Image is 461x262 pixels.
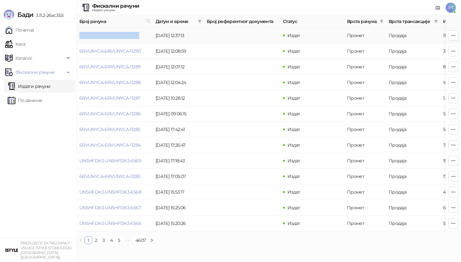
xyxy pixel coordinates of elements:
span: Издат [287,33,300,38]
span: Издат [287,220,300,226]
td: UNSHFDK3-UNSHFDK3-6569 [77,153,153,169]
th: Статус [280,15,344,28]
span: PT [446,3,456,13]
a: 5 [116,237,123,244]
td: [DATE] 10:28:12 [153,90,204,106]
span: filter [197,17,203,26]
td: Продаја [386,28,441,43]
button: right [148,236,156,244]
span: Бади [17,11,33,19]
td: 6RVUNYCA-6RVUNYCA-11289 [77,59,153,75]
td: Продаја [386,184,441,200]
li: 2 [92,236,100,244]
a: Каса [5,38,25,50]
td: Продаја [386,216,441,231]
td: Промет [344,216,386,231]
span: filter [380,19,384,23]
a: 4607 [133,237,148,244]
a: 6RVUNYCA-6RVUNYCA-11290 [79,48,141,54]
td: Продаја [386,106,441,122]
td: Промет [344,75,386,90]
td: UNSHFDK3-UNSHFDK3-6567 [77,200,153,216]
span: filter [378,17,385,26]
td: 6RVUNYCA-6RVUNYCA-11290 [77,43,153,59]
span: Издат [287,64,300,70]
a: UNSHFDK3-UNSHFDK3-6566 [79,220,141,226]
span: ••• [123,236,133,244]
button: left [77,236,85,244]
li: Претходна страна [77,236,85,244]
td: [DATE] 17:26:47 [153,137,204,153]
td: 6RVUNYCA-6RVUNYCA-11285 [77,122,153,137]
th: Врста рачуна [344,15,386,28]
td: Промет [344,184,386,200]
a: 1 [85,237,92,244]
td: 6RVUNYCA-6RVUNYCA-11283 [77,169,153,184]
td: Продаја [386,137,441,153]
td: Продаја [386,153,441,169]
span: Издат [287,173,300,179]
td: Промет [344,28,386,43]
a: 2 [93,237,100,244]
td: Промет [344,43,386,59]
a: 6RVUNYCA-6RVUNYCA-11288 [79,80,141,85]
td: Продаја [386,169,441,184]
div: Издати рачуни [92,9,139,12]
a: Документација [433,3,443,13]
span: Датум и време [156,18,195,25]
a: 4 [108,237,115,244]
span: filter [434,19,438,23]
td: Продаја [386,75,441,90]
td: [DATE] 12:37:13 [153,28,204,43]
small: PREDUZEĆE ZA TRGOVINU I USLUGE ISTYLE STORES DOO [GEOGRAPHIC_DATA] ([GEOGRAPHIC_DATA]) [20,241,72,259]
a: UNSHFDK3-UNSHFDK3-6567 [79,205,141,211]
span: Врста рачуна [347,18,377,25]
a: По данима [8,94,42,107]
a: 6RVUNYCA-6RVUNYCA-11285 [79,127,140,132]
span: Издат [287,95,300,101]
th: Врста трансакције [386,15,441,28]
td: [DATE] 17:05:07 [153,169,204,184]
span: Издат [287,48,300,54]
td: UNSHFDK3-UNSHFDK3-6566 [77,216,153,231]
li: 4 [108,236,115,244]
td: [DATE] 12:08:59 [153,43,204,59]
a: 6RVUNYCA-6RVUNYCA-11284 [79,142,141,148]
td: 6RVUNYCA-6RVUNYCA-11287 [77,90,153,106]
li: 4607 [133,236,148,244]
span: Фискални рачуни [15,66,54,79]
div: Фискални рачуни [92,4,139,9]
li: 1 [85,236,92,244]
a: UNSHFDK3-UNSHFDK3-6569 [79,158,141,164]
td: [DATE] 09:06:15 [153,106,204,122]
td: Промет [344,200,386,216]
td: Продаја [386,90,441,106]
td: [DATE] 15:20:26 [153,216,204,231]
td: Продаја [386,122,441,137]
a: 6RVUNYCA-6RVUNYCA-11289 [79,64,141,70]
td: 6RVUNYCA-6RVUNYCA-11291 [77,28,153,43]
span: Издат [287,142,300,148]
td: Промет [344,137,386,153]
td: [DATE] 12:07:12 [153,59,204,75]
span: Каталог [15,52,33,65]
span: 3.11.2-26ac3b3 [33,12,63,18]
td: Промет [344,169,386,184]
td: [DATE] 15:25:06 [153,200,204,216]
a: 6RVUNYCA-6RVUNYCA-11287 [79,95,140,101]
td: Промет [344,59,386,75]
img: Logo [4,10,14,20]
a: UNSHFDK3-UNSHFDK3-6568 [79,189,141,195]
span: Издат [287,127,300,132]
td: Промет [344,153,386,169]
span: Издат [287,80,300,85]
li: 3 [100,236,108,244]
li: Следећа страна [148,236,156,244]
a: Издати рачуни [8,80,51,93]
td: Промет [344,122,386,137]
td: 6RVUNYCA-6RVUNYCA-11288 [77,75,153,90]
span: right [150,238,154,242]
td: Продаја [386,59,441,75]
td: 6RVUNYCA-6RVUNYCA-11284 [77,137,153,153]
